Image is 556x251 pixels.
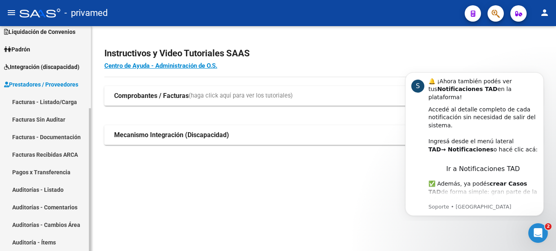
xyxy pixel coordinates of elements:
[540,8,549,18] mat-icon: person
[189,91,293,100] span: (haga click aquí para ver los tutoriales)
[4,80,78,89] span: Prestadores / Proveedores
[104,86,543,106] mat-expansion-panel-header: Comprobantes / Facturas(haga click aquí para ver los tutoriales)
[104,62,217,69] a: Centro de Ayuda - Administración de O.S.
[104,125,543,145] mat-expansion-panel-header: Mecanismo Integración (Discapacidad)
[114,91,189,100] strong: Comprobantes / Facturas
[35,107,145,163] div: ✅ Además, ya podés de forma simple: gran parte de la información se sincroniza automáticamente y ...
[393,65,556,221] iframe: Intercom notifications mensaje
[4,62,79,71] span: Integración (discapacidad)
[7,8,16,18] mat-icon: menu
[528,223,548,243] iframe: Intercom live chat
[545,223,552,230] span: 2
[64,4,108,22] span: - privamed
[35,138,145,146] p: Message from Soporte, sent Ahora
[114,131,229,140] strong: Mecanismo Integración (Discapacidad)
[4,45,30,54] span: Padrón
[104,46,543,61] h2: Instructivos y Video Tutoriales SAAS
[4,27,75,36] span: Liquidación de Convenios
